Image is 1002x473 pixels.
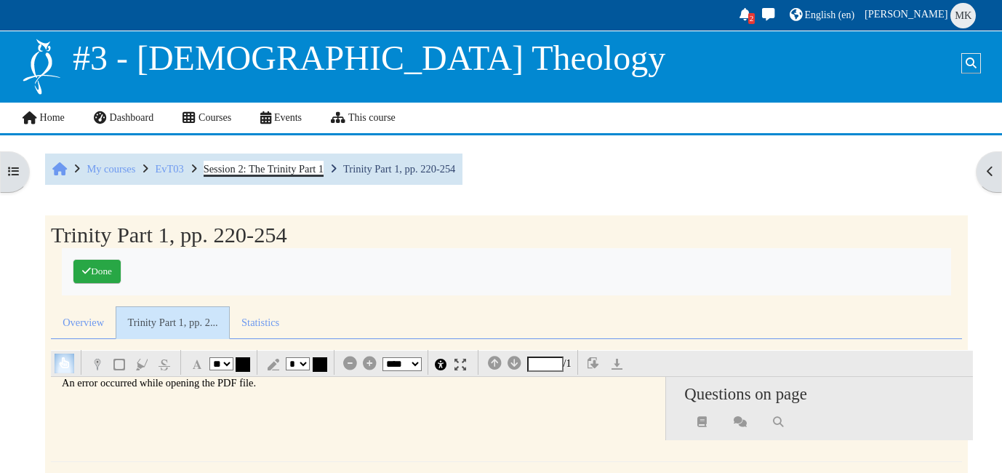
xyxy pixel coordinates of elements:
span: Home [52,170,67,170]
a: Overview [51,306,116,339]
a: EvT03 [155,163,183,175]
a: Pick a color [313,357,327,372]
a: Home [7,103,79,133]
span: Events [274,112,302,123]
button: Highlight text and add a comment. [132,354,151,373]
img: download comments [612,359,622,370]
span: This course [348,112,396,123]
i: Previous page [488,363,502,364]
img: Hide Annotations [435,359,446,370]
i: Toggle messaging drawer [760,8,776,20]
button: Trinity Part 1, pp. 220-254 is marked as done. Press to undo. [73,259,121,284]
span: / [485,354,572,373]
a: Pick a color [236,357,250,372]
span: #3 - [DEMOGRAPHIC_DATA] Theology [73,39,665,77]
img: Fullscreen [454,359,466,370]
a: Events [246,103,316,133]
span: English ‎(en)‎ [804,9,854,20]
a: Trinity Part 1, pp. 220-254 [343,163,455,175]
a: Courses [168,103,246,133]
nav: Breadcrumb [45,154,462,184]
span: Milla Kuwakino [950,3,976,28]
a: Trinity Part 1, pp. 2... [116,306,230,339]
img: Strikeout text and add a comment. [159,359,170,370]
i: Next page [508,363,521,364]
a: Hide Annotations [435,357,452,369]
button: Add a Rectangle in the document and write a comment. [110,354,129,373]
i: Show all questions on this page [734,417,747,427]
img: Draw in the document with the pen. [268,359,279,370]
span: Number of pages [566,357,572,369]
a: Toggle messaging drawer There are 0 unread conversations [758,4,779,27]
a: This course [316,103,410,133]
i: zoom in [363,363,377,364]
nav: Site links [21,103,396,133]
span: Dashboard [110,112,154,123]
span: [PERSON_NAME] [865,8,948,20]
img: Add a pin in the document and write a comment. [92,359,103,370]
h4: Questions on page [684,384,955,404]
button: Strikeout text and add a comment. [154,354,174,373]
img: Add a text in the document. [191,359,203,370]
a: Dashboard [79,103,168,133]
img: Highlight text and add a comment. [136,359,148,370]
a: English ‎(en)‎ [787,4,857,27]
a: Session 2: The Trinity Part 1 [204,163,324,175]
img: download document [588,357,601,371]
a: My courses [87,163,135,175]
span: Home [40,112,65,123]
button: Add a pin in the document and write a comment. [87,354,107,373]
img: Logo [21,37,62,96]
img: Add a Rectangle in the document and write a comment. [113,359,125,370]
a: Statistics [230,306,292,339]
i: Search [771,417,785,427]
div: An error occurred while opening the PDF file. [62,377,654,389]
button: Cursor [55,354,74,373]
div: Show notification window with 2 new notifications [735,4,755,27]
i: zoom out [343,363,357,364]
div: 2 [748,13,755,24]
a: Fullscreen [454,357,472,369]
h2: Trinity Part 1, pp. 220-254 [51,223,287,247]
i: Show all questions in this document [696,417,709,427]
button: Add a text in the document. [187,354,207,373]
button: Draw in the document with the pen. [264,354,284,373]
a: User menu [862,1,981,29]
span: Courses [199,112,231,123]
